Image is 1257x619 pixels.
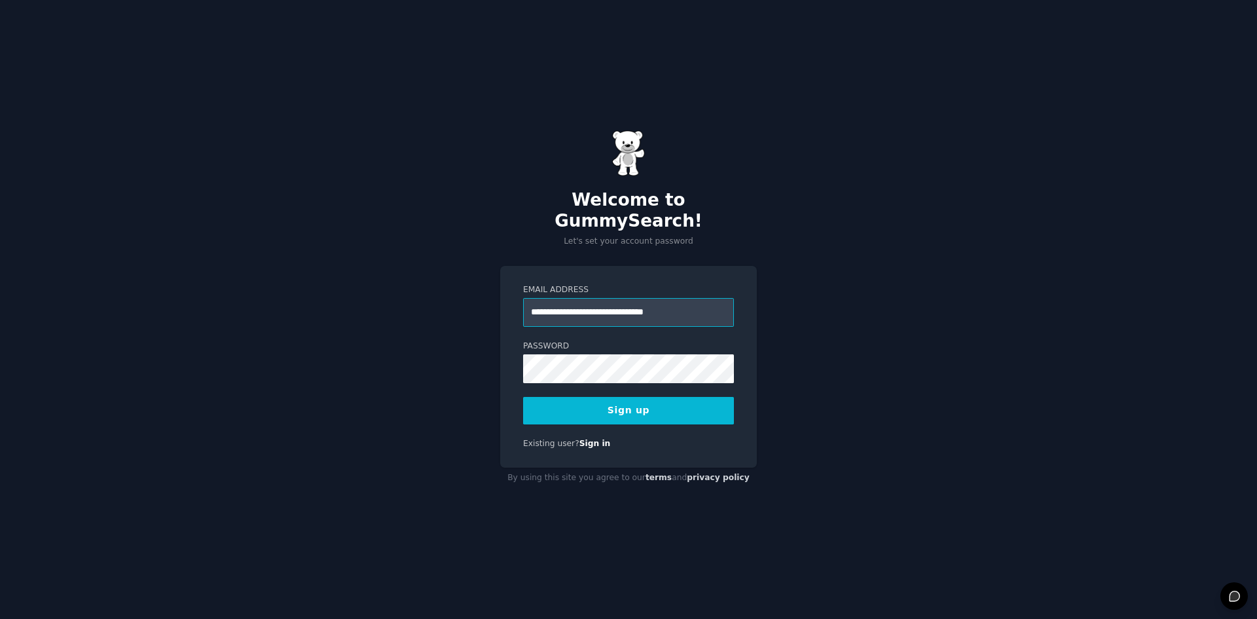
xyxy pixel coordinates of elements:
[523,284,734,296] label: Email Address
[687,473,750,482] a: privacy policy
[500,236,757,248] p: Let's set your account password
[500,468,757,489] div: By using this site you agree to our and
[612,130,645,176] img: Gummy Bear
[646,473,672,482] a: terms
[579,439,611,448] a: Sign in
[500,190,757,231] h2: Welcome to GummySearch!
[523,341,734,352] label: Password
[523,439,579,448] span: Existing user?
[523,397,734,424] button: Sign up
